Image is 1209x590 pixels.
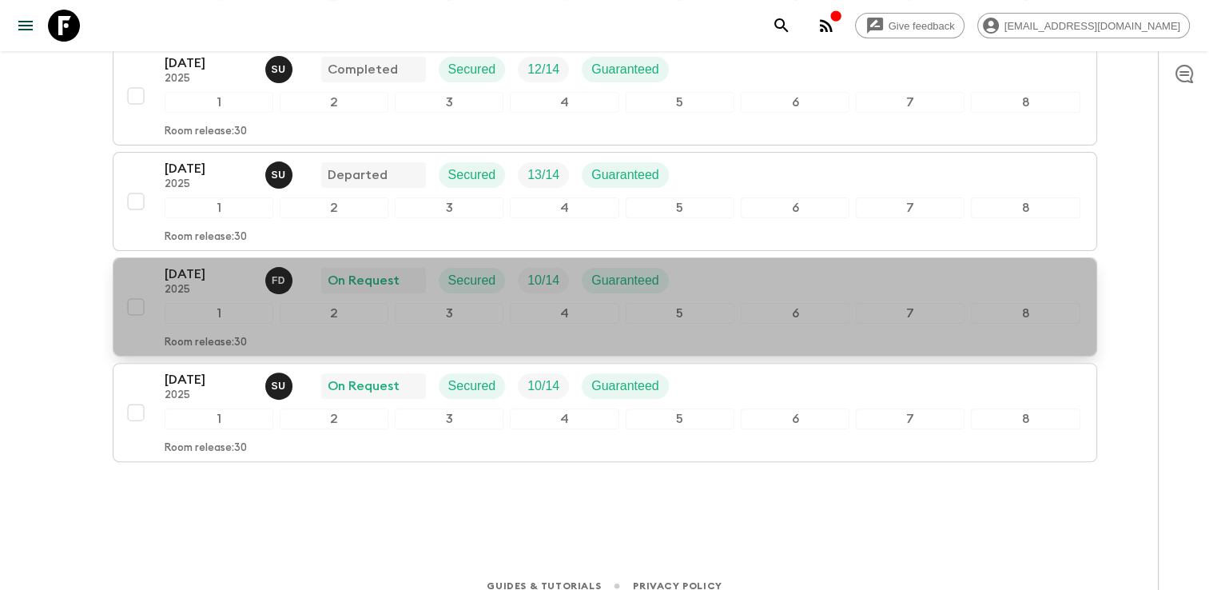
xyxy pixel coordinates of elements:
[328,165,388,185] p: Departed
[856,92,964,113] div: 7
[518,373,569,399] div: Trip Fill
[591,60,659,79] p: Guaranteed
[741,303,849,324] div: 6
[439,57,506,82] div: Secured
[395,409,503,429] div: 3
[591,377,659,396] p: Guaranteed
[280,197,388,218] div: 2
[113,363,1097,462] button: [DATE]2025Sefa UzOn RequestSecuredTrip FillGuaranteed12345678Room release:30
[395,92,503,113] div: 3
[439,373,506,399] div: Secured
[741,197,849,218] div: 6
[626,197,734,218] div: 5
[591,165,659,185] p: Guaranteed
[165,92,273,113] div: 1
[165,370,253,389] p: [DATE]
[165,265,253,284] p: [DATE]
[856,197,964,218] div: 7
[165,54,253,73] p: [DATE]
[971,303,1080,324] div: 8
[856,303,964,324] div: 7
[971,92,1080,113] div: 8
[448,165,496,185] p: Secured
[395,197,503,218] div: 3
[518,57,569,82] div: Trip Fill
[527,377,559,396] p: 10 / 14
[165,337,247,349] p: Room release: 30
[741,92,849,113] div: 6
[448,271,496,290] p: Secured
[165,159,253,178] p: [DATE]
[626,92,734,113] div: 5
[165,409,273,429] div: 1
[165,284,253,297] p: 2025
[856,409,964,429] div: 7
[10,10,42,42] button: menu
[510,92,618,113] div: 4
[996,20,1189,32] span: [EMAIL_ADDRESS][DOMAIN_NAME]
[265,373,296,400] button: SU
[448,60,496,79] p: Secured
[328,60,398,79] p: Completed
[272,274,285,287] p: F D
[977,13,1190,38] div: [EMAIL_ADDRESS][DOMAIN_NAME]
[510,303,618,324] div: 4
[510,409,618,429] div: 4
[626,303,734,324] div: 5
[518,268,569,293] div: Trip Fill
[328,377,400,396] p: On Request
[626,409,734,429] div: 5
[165,231,247,244] p: Room release: 30
[165,73,253,86] p: 2025
[448,377,496,396] p: Secured
[855,13,964,38] a: Give feedback
[510,197,618,218] div: 4
[280,92,388,113] div: 2
[741,409,849,429] div: 6
[113,257,1097,357] button: [DATE]2025Fatih DeveliOn RequestSecuredTrip FillGuaranteed12345678Room release:30
[527,60,559,79] p: 12 / 14
[766,10,797,42] button: search adventures
[280,409,388,429] div: 2
[272,380,286,393] p: S U
[439,268,506,293] div: Secured
[395,303,503,324] div: 3
[265,267,296,294] button: FD
[165,178,253,191] p: 2025
[971,409,1080,429] div: 8
[265,377,296,390] span: Sefa Uz
[527,165,559,185] p: 13 / 14
[518,162,569,188] div: Trip Fill
[439,162,506,188] div: Secured
[527,271,559,290] p: 10 / 14
[165,389,253,402] p: 2025
[113,152,1097,251] button: [DATE]2025Sefa UzDepartedSecuredTrip FillGuaranteed12345678Room release:30
[880,20,964,32] span: Give feedback
[328,271,400,290] p: On Request
[165,197,273,218] div: 1
[265,272,296,285] span: Fatih Develi
[165,442,247,455] p: Room release: 30
[165,126,247,138] p: Room release: 30
[971,197,1080,218] div: 8
[265,166,296,179] span: Sefa Uz
[165,303,273,324] div: 1
[113,46,1097,146] button: [DATE]2025Sefa UzCompletedSecuredTrip FillGuaranteed12345678Room release:30
[265,61,296,74] span: Sefa Uz
[591,271,659,290] p: Guaranteed
[280,303,388,324] div: 2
